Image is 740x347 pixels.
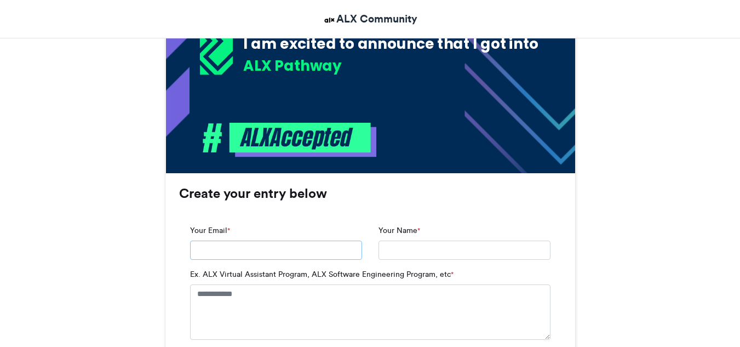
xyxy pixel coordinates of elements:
label: Your Email [190,225,230,236]
div: I am excited to announce that I got into the [243,33,566,73]
h3: Create your entry below [179,187,561,200]
label: Ex. ALX Virtual Assistant Program, ALX Software Engineering Program, etc [190,269,454,280]
img: ALX Community [323,13,336,27]
div: ALX Pathway [243,55,566,76]
a: ALX Community [323,11,417,27]
label: Your Name [378,225,420,236]
img: 1718367053.733-03abb1a83a9aadad37b12c69bdb0dc1c60dcbf83.png [199,7,233,75]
